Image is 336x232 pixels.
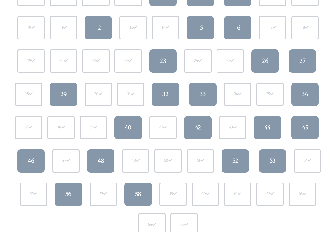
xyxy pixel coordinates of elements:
div: 59 [169,191,177,197]
div: 24 [194,58,202,64]
div: 29 [60,90,67,98]
div: 53 [270,157,276,165]
div: 48 [98,157,104,165]
div: 42 [195,123,201,132]
a: 26 [251,49,279,73]
a: 12 [85,16,112,39]
div: 41 [159,125,167,130]
div: 11 [60,25,67,30]
div: 14 [162,25,169,30]
div: 44 [264,123,271,132]
div: 20 [59,58,68,64]
div: 65 [180,222,188,228]
div: 36 [302,90,308,98]
div: 50 [164,158,172,164]
div: 57 [100,191,107,197]
div: 33 [200,90,206,98]
a: 15 [187,16,214,39]
div: 62 [266,191,274,197]
div: 60 [201,191,210,197]
div: 31 [127,91,134,97]
a: 58 [124,183,152,206]
div: 22 [124,58,132,64]
div: 35 [266,91,274,97]
a: 56 [55,183,82,206]
a: 46 [17,149,45,173]
div: 26 [262,57,268,65]
div: 10 [27,25,35,30]
div: 61 [234,191,241,197]
div: 45 [302,123,308,132]
div: 49 [132,158,140,164]
div: 37 [25,125,32,130]
div: 30 [94,91,102,97]
div: 21 [92,58,100,64]
a: 44 [254,116,281,139]
div: 51 [197,158,204,164]
a: 40 [114,116,142,139]
a: 52 [222,149,249,173]
a: 53 [259,149,286,173]
div: 56 [65,190,72,198]
div: 52 [232,157,238,165]
a: 36 [291,83,319,106]
div: 40 [125,123,132,132]
a: 33 [189,83,217,106]
div: 58 [135,190,141,198]
div: 47 [62,158,70,164]
div: 63 [299,191,306,197]
a: 29 [50,83,77,106]
div: 18 [301,25,309,30]
a: 32 [152,83,179,106]
div: 43 [229,125,237,130]
a: 16 [224,16,251,39]
div: 15 [198,24,203,32]
div: 39 [90,125,97,130]
div: 28 [25,91,33,97]
div: 38 [57,125,65,130]
div: 25 [226,58,234,64]
a: 45 [291,116,319,139]
div: 54 [304,158,311,164]
a: 48 [87,149,114,173]
div: 19 [27,58,35,64]
a: 23 [149,49,177,73]
div: 32 [162,90,169,98]
div: 64 [148,222,156,228]
div: 16 [235,24,240,32]
div: 13 [130,25,137,30]
div: 34 [234,91,242,97]
div: 55 [30,191,37,197]
div: 12 [96,24,101,32]
div: 17 [269,25,276,30]
div: 27 [300,57,306,65]
a: 27 [289,49,316,73]
a: 42 [184,116,212,139]
div: 46 [28,157,35,165]
div: 23 [160,57,166,65]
